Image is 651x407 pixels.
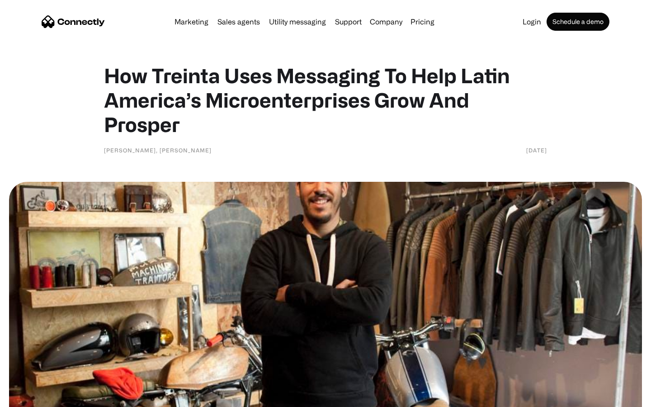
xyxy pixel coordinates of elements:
a: Marketing [171,18,212,25]
a: Support [331,18,365,25]
a: Pricing [407,18,438,25]
a: Login [519,18,545,25]
a: Sales agents [214,18,264,25]
h1: How Treinta Uses Messaging To Help Latin America’s Microenterprises Grow And Prosper [104,63,547,137]
ul: Language list [18,391,54,404]
a: Schedule a demo [547,13,609,31]
div: Company [370,15,402,28]
aside: Language selected: English [9,391,54,404]
a: Utility messaging [265,18,330,25]
div: [DATE] [526,146,547,155]
div: [PERSON_NAME], [PERSON_NAME] [104,146,212,155]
